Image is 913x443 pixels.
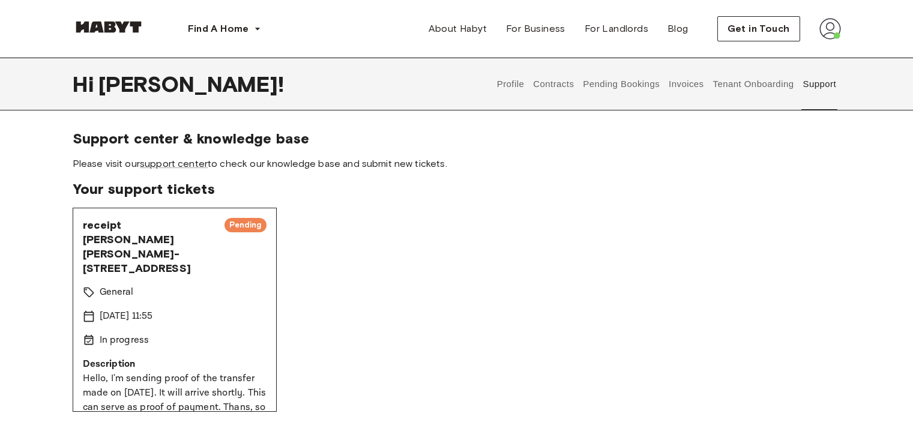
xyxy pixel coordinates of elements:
[658,17,698,41] a: Blog
[582,58,661,110] button: Pending Bookings
[73,130,841,148] span: Support center & knowledge base
[188,22,249,36] span: Find A Home
[585,22,648,36] span: For Landlords
[419,17,496,41] a: About Habyt
[83,218,215,276] span: receipt [PERSON_NAME] [PERSON_NAME]-[STREET_ADDRESS]
[73,157,841,170] span: Please visit our to check our knowledge base and submit new tickets.
[496,17,575,41] a: For Business
[506,22,565,36] span: For Business
[224,219,266,231] span: Pending
[73,71,98,97] span: Hi
[575,17,658,41] a: For Landlords
[711,58,795,110] button: Tenant Onboarding
[73,21,145,33] img: Habyt
[801,58,838,110] button: Support
[140,158,208,169] a: support center
[667,22,689,36] span: Blog
[492,58,840,110] div: user profile tabs
[98,71,284,97] span: [PERSON_NAME] !
[495,58,526,110] button: Profile
[100,285,134,300] p: General
[728,22,790,36] span: Get in Touch
[100,333,149,348] p: In progress
[83,357,267,372] p: Description
[429,22,487,36] span: About Habyt
[100,309,153,324] p: [DATE] 11:55
[819,18,841,40] img: avatar
[532,58,576,110] button: Contracts
[717,16,800,41] button: Get in Touch
[178,17,271,41] button: Find A Home
[73,180,841,198] span: Your support tickets
[667,58,705,110] button: Invoices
